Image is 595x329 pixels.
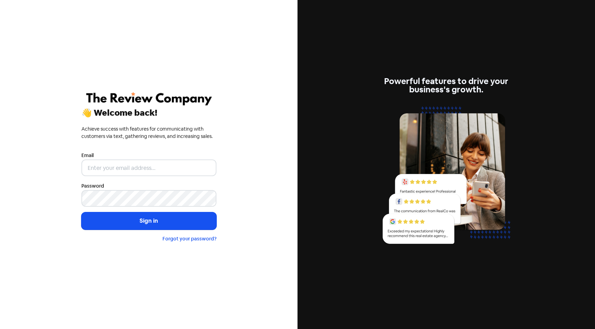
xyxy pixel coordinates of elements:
a: Forgot your password? [162,236,216,242]
input: Enter your email address... [81,159,216,176]
img: reviews [379,102,514,252]
button: Sign in [81,212,216,230]
div: Achieve success with features for communicating with customers via text, gathering reviews, and i... [81,125,216,140]
label: Password [81,182,104,190]
div: 👋 Welcome back! [81,109,216,117]
div: Powerful features to drive your business's growth. [379,77,514,94]
label: Email [81,152,94,159]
